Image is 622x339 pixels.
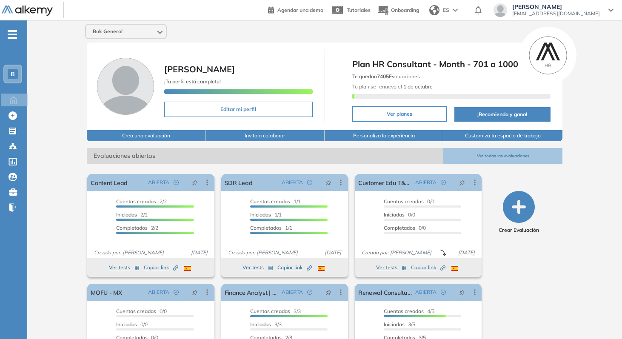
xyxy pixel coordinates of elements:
b: 7405 [377,73,389,80]
span: Completados [116,225,148,231]
span: Iniciadas [116,211,137,218]
span: ABIERTA [148,179,169,186]
span: Te quedan Evaluaciones [352,73,420,80]
span: Creado por: [PERSON_NAME] [91,249,167,256]
span: ABIERTA [415,179,437,186]
button: Crear Evaluación [499,191,539,234]
button: Crea una evaluación [87,130,205,141]
span: pushpin [325,179,331,186]
span: [PERSON_NAME] [512,3,600,10]
span: 0/0 [116,308,167,314]
span: Buk General [93,28,123,35]
span: [PERSON_NAME] [164,64,235,74]
span: [DATE] [321,249,345,256]
span: Cuentas creadas [250,308,290,314]
span: Iniciadas [116,321,137,328]
span: ABIERTA [148,288,169,296]
span: 0/0 [116,321,148,328]
span: 2/2 [116,211,148,218]
div: Widget de chat [469,240,622,339]
span: pushpin [192,289,198,296]
a: MOFU - MX [91,284,122,301]
span: Copiar link [411,264,445,271]
span: Tutoriales [347,7,371,13]
span: check-circle [441,180,446,185]
button: Invita a colaborar [206,130,325,141]
button: pushpin [453,285,471,299]
span: check-circle [441,290,446,295]
button: ¡Recomienda y gana! [454,107,551,122]
span: check-circle [307,180,312,185]
span: Evaluaciones abiertas [87,148,443,164]
span: Copiar link [144,264,178,271]
span: pushpin [192,179,198,186]
button: Onboarding [377,1,419,20]
span: Plan HR Consultant - Month - 701 a 1000 [352,58,551,71]
a: Content Lead [91,174,128,191]
span: Crear Evaluación [499,226,539,234]
span: B [11,71,15,77]
span: pushpin [459,289,465,296]
button: Customiza tu espacio de trabajo [443,130,562,141]
span: 0/0 [384,211,415,218]
span: 1/1 [250,198,301,205]
span: Iniciadas [250,211,271,218]
span: Iniciadas [384,211,405,218]
a: Customer Edu T&C | Col [358,174,412,191]
span: check-circle [174,290,179,295]
a: Agendar una demo [268,4,323,14]
span: [DATE] [188,249,211,256]
span: ABIERTA [415,288,437,296]
button: Ver tests [243,262,273,273]
span: 1/1 [250,225,292,231]
a: SDR Lead [225,174,253,191]
img: Logo [2,6,53,16]
span: ABIERTA [282,179,303,186]
span: Iniciadas [384,321,405,328]
button: Editar mi perfil [164,102,312,117]
button: pushpin [319,285,338,299]
span: check-circle [174,180,179,185]
img: ESP [451,266,458,271]
button: Ver tests [376,262,407,273]
img: arrow [453,9,458,12]
span: Tu plan se renueva el [352,83,433,90]
span: Creado por: [PERSON_NAME] [225,249,301,256]
a: Renewal Consultant - Upselling [358,284,412,301]
iframe: Chat Widget [469,240,622,339]
i: - [8,34,17,35]
b: 1 de octubre [402,83,433,90]
span: [EMAIL_ADDRESS][DOMAIN_NAME] [512,10,600,17]
span: pushpin [325,289,331,296]
button: Copiar link [411,262,445,273]
img: ESP [318,266,325,271]
span: Cuentas creadas [116,198,156,205]
img: ESP [184,266,191,271]
span: Creado por: [PERSON_NAME] [358,249,435,256]
span: 4/5 [384,308,434,314]
span: 3/3 [250,321,282,328]
img: world [429,5,439,15]
span: Iniciadas [250,321,271,328]
span: Cuentas creadas [116,308,156,314]
span: 3/5 [384,321,415,328]
span: Copiar link [277,264,312,271]
button: pushpin [185,176,204,189]
img: Foto de perfil [97,58,154,115]
span: 1/1 [250,211,282,218]
button: Copiar link [277,262,312,273]
span: Onboarding [391,7,419,13]
span: Cuentas creadas [250,198,290,205]
a: Finance Analyst | Col [225,284,278,301]
span: Agendar una demo [277,7,323,13]
span: 3/3 [250,308,301,314]
button: Copiar link [144,262,178,273]
span: 0/0 [384,225,426,231]
button: pushpin [185,285,204,299]
span: pushpin [459,179,465,186]
span: check-circle [307,290,312,295]
span: 2/2 [116,198,167,205]
span: ES [443,6,449,14]
span: 2/2 [116,225,158,231]
span: 0/0 [384,198,434,205]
